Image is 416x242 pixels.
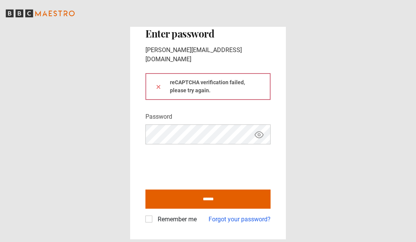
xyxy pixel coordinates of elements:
label: Remember me [155,215,197,224]
svg: BBC Maestro [6,8,75,19]
iframe: reCAPTCHA [145,150,262,180]
label: Password [145,112,172,121]
div: reCAPTCHA verification failed, please try again. [145,73,271,100]
button: Show password [253,128,266,141]
a: Forgot your password? [209,215,271,224]
p: [PERSON_NAME][EMAIL_ADDRESS][DOMAIN_NAME] [145,46,271,64]
h2: Enter password [145,28,271,39]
